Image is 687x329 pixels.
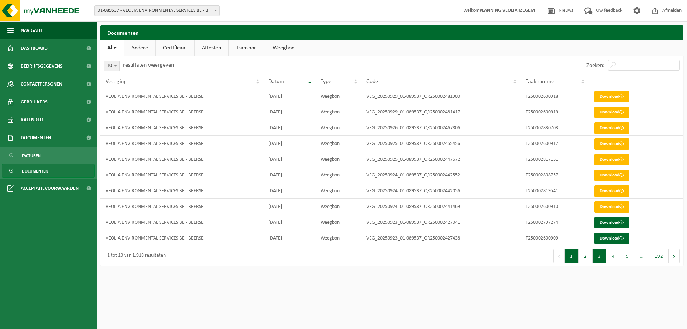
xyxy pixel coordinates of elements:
td: [DATE] [263,120,315,136]
td: T250002830703 [520,120,588,136]
a: Download [594,138,629,150]
td: VEG_20250924_01-089537_QR250002442056 [361,183,520,199]
button: 4 [606,249,620,263]
label: resultaten weergeven [123,62,174,68]
button: Next [669,249,680,263]
span: 10 [104,61,120,71]
td: T250002819541 [520,183,588,199]
span: Type [321,79,331,84]
a: Download [594,154,629,165]
span: Documenten [22,164,48,178]
td: T250002600917 [520,136,588,151]
span: 10 [104,61,119,71]
a: Transport [229,40,265,56]
td: T250002808757 [520,167,588,183]
td: Weegbon [315,214,361,230]
td: T250002797274 [520,214,588,230]
td: [DATE] [263,167,315,183]
strong: PLANNING VEOLIA IZEGEM [479,8,535,13]
td: [DATE] [263,151,315,167]
td: [DATE] [263,183,315,199]
span: Taaknummer [526,79,556,84]
a: Weegbon [265,40,302,56]
span: Vestiging [106,79,127,84]
td: [DATE] [263,88,315,104]
td: Weegbon [315,230,361,246]
span: Kalender [21,111,43,129]
a: Download [594,233,629,244]
td: VEG_20250925_01-089537_QR250002447672 [361,151,520,167]
td: Weegbon [315,151,361,167]
td: Weegbon [315,199,361,214]
span: Acceptatievoorwaarden [21,179,79,197]
div: 1 tot 10 van 1,918 resultaten [104,250,166,262]
td: Weegbon [315,167,361,183]
td: T250002600910 [520,199,588,214]
span: 01-089537 - VEOLIA ENVIRONMENTAL SERVICES BE - BEERSE [94,5,220,16]
span: Navigatie [21,21,43,39]
td: [DATE] [263,199,315,214]
label: Zoeken: [586,63,604,68]
td: [DATE] [263,136,315,151]
button: 5 [620,249,634,263]
a: Certificaat [156,40,194,56]
button: 192 [649,249,669,263]
td: Weegbon [315,120,361,136]
td: VEG_20250924_01-089537_QR250002441469 [361,199,520,214]
span: Facturen [22,149,41,163]
button: 3 [593,249,606,263]
td: VEOLIA ENVIRONMENTAL SERVICES BE - BEERSE [100,151,263,167]
td: VEG_20250929_01-089537_QR250002481417 [361,104,520,120]
td: Weegbon [315,104,361,120]
button: 1 [565,249,579,263]
a: Alle [100,40,124,56]
td: VEOLIA ENVIRONMENTAL SERVICES BE - BEERSE [100,183,263,199]
a: Download [594,122,629,134]
td: T250002600909 [520,230,588,246]
td: VEOLIA ENVIRONMENTAL SERVICES BE - BEERSE [100,136,263,151]
td: VEOLIA ENVIRONMENTAL SERVICES BE - BEERSE [100,230,263,246]
td: VEG_20250923_01-089537_QR250002427041 [361,214,520,230]
button: Previous [553,249,565,263]
td: VEG_20250926_01-089537_QR250002467806 [361,120,520,136]
td: VEG_20250923_01-089537_QR250002427438 [361,230,520,246]
a: Andere [124,40,155,56]
td: VEG_20250925_01-089537_QR250002455456 [361,136,520,151]
a: Facturen [2,149,95,162]
span: Documenten [21,129,51,147]
span: 01-089537 - VEOLIA ENVIRONMENTAL SERVICES BE - BEERSE [95,6,219,16]
span: Datum [268,79,284,84]
a: Download [594,217,629,228]
a: Download [594,91,629,102]
span: Dashboard [21,39,48,57]
span: … [634,249,649,263]
td: [DATE] [263,214,315,230]
td: Weegbon [315,183,361,199]
td: VEOLIA ENVIRONMENTAL SERVICES BE - BEERSE [100,199,263,214]
span: Gebruikers [21,93,48,111]
a: Attesten [195,40,228,56]
td: [DATE] [263,230,315,246]
td: VEG_20250924_01-089537_QR250002442552 [361,167,520,183]
td: VEOLIA ENVIRONMENTAL SERVICES BE - BEERSE [100,104,263,120]
a: Download [594,185,629,197]
td: T250002600918 [520,88,588,104]
a: Download [594,201,629,213]
td: T250002600919 [520,104,588,120]
td: Weegbon [315,88,361,104]
td: Weegbon [315,136,361,151]
a: Download [594,107,629,118]
span: Contactpersonen [21,75,62,93]
td: VEOLIA ENVIRONMENTAL SERVICES BE - BEERSE [100,88,263,104]
td: VEOLIA ENVIRONMENTAL SERVICES BE - BEERSE [100,167,263,183]
td: VEOLIA ENVIRONMENTAL SERVICES BE - BEERSE [100,214,263,230]
td: [DATE] [263,104,315,120]
h2: Documenten [100,25,683,39]
td: VEG_20250929_01-089537_QR250002481900 [361,88,520,104]
td: T250002817151 [520,151,588,167]
button: 2 [579,249,593,263]
span: Code [366,79,378,84]
span: Bedrijfsgegevens [21,57,63,75]
td: VEOLIA ENVIRONMENTAL SERVICES BE - BEERSE [100,120,263,136]
a: Download [594,170,629,181]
